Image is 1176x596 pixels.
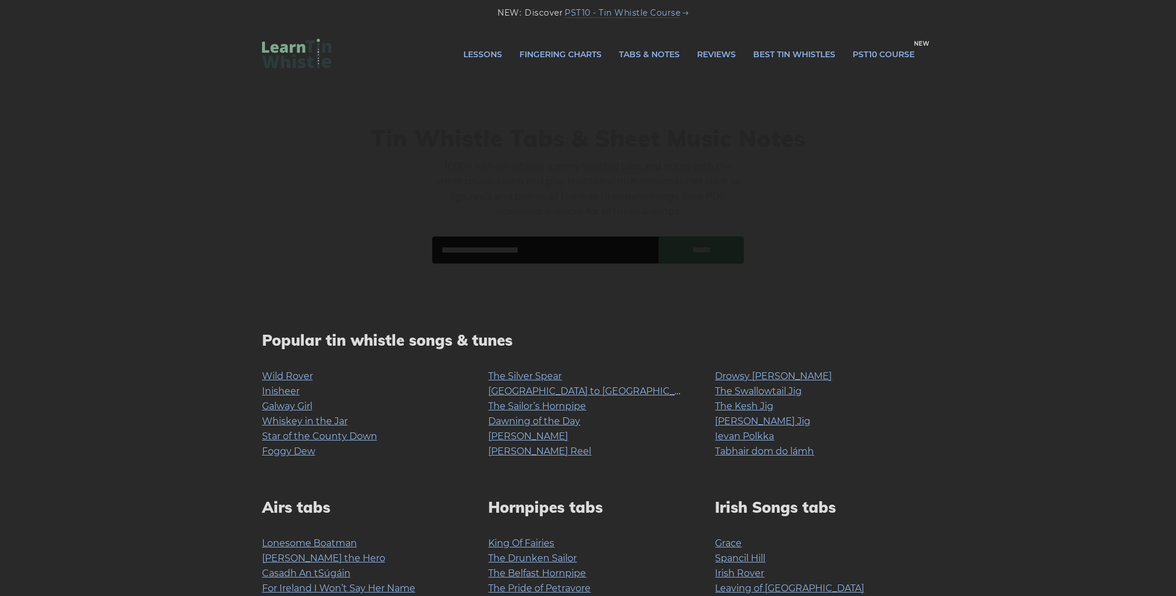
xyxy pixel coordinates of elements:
[715,583,864,594] a: Leaving of [GEOGRAPHIC_DATA]
[619,40,680,69] a: Tabs & Notes
[909,37,933,50] span: New
[519,40,602,69] a: Fingering Charts
[715,568,764,579] a: Irish Rover
[488,371,562,382] a: The Silver Spear
[488,583,591,594] a: The Pride of Petravore
[262,401,312,412] a: Galway Girl
[488,416,580,427] a: Dawning of the Day
[262,568,351,579] a: Casadh An tSúgáin
[715,386,802,397] a: The Swallowtail Jig
[488,553,577,564] a: The Drunken Sailor
[715,498,914,516] h2: Irish Songs tabs
[262,124,915,152] h1: Tin Whistle Tabs & Sheet Music Notes
[715,446,814,457] a: Tabhair dom do lámh
[262,416,348,427] a: Whiskey in the Jar
[488,568,586,579] a: The Belfast Hornpipe
[715,416,810,427] a: [PERSON_NAME] Jig
[753,40,835,69] a: Best Tin Whistles
[262,583,415,594] a: For Ireland I Won’t Say Her Name
[262,553,385,564] a: [PERSON_NAME] the Hero
[715,431,774,442] a: Ievan Polkka
[262,331,915,349] h2: Popular tin whistle songs & tunes
[262,498,461,516] h2: Airs tabs
[715,401,773,412] a: The Kesh Jig
[488,431,568,442] a: [PERSON_NAME]
[488,386,702,397] a: [GEOGRAPHIC_DATA] to [GEOGRAPHIC_DATA]
[488,498,687,516] h2: Hornpipes tabs
[715,371,832,382] a: Drowsy [PERSON_NAME]
[432,159,744,219] p: 1000+ Irish tin whistle (penny whistle) tabs and notes with the sheet music. Learn and play tradi...
[262,386,300,397] a: Inisheer
[262,39,331,68] img: LearnTinWhistle.com
[262,371,313,382] a: Wild Rover
[853,40,915,69] a: PST10 CourseNew
[488,401,586,412] a: The Sailor’s Hornpipe
[697,40,736,69] a: Reviews
[488,538,554,549] a: King Of Fairies
[262,431,377,442] a: Star of the County Down
[715,538,742,549] a: Grace
[262,538,357,549] a: Lonesome Boatman
[715,553,765,564] a: Spancil Hill
[463,40,502,69] a: Lessons
[262,446,315,457] a: Foggy Dew
[488,446,591,457] a: [PERSON_NAME] Reel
